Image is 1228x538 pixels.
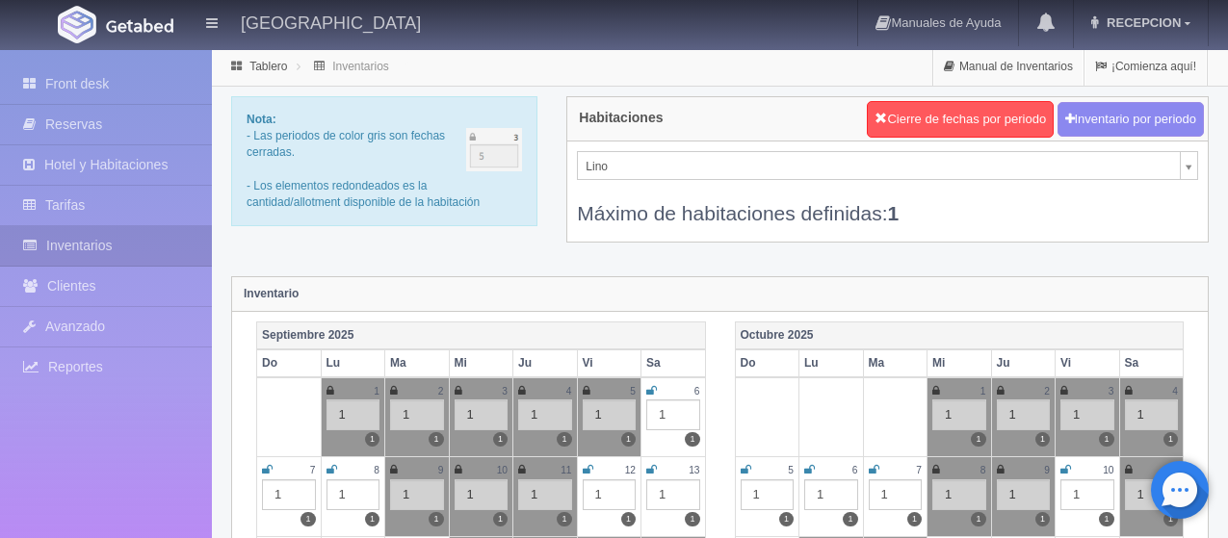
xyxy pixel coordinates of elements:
label: 1 [907,512,922,526]
small: 4 [1172,386,1178,397]
th: Do [257,349,322,377]
label: 1 [1035,512,1050,526]
small: 6 [852,465,858,475]
button: Inventario por periodo [1058,102,1204,138]
small: 3 [502,386,508,397]
small: 8 [374,465,379,475]
div: 1 [262,479,316,510]
small: 9 [1044,465,1050,475]
th: Ju [513,349,578,377]
label: 1 [493,512,508,526]
div: 1 [518,399,572,430]
small: 5 [788,465,794,475]
th: Octubre 2025 [735,321,1184,349]
h4: [GEOGRAPHIC_DATA] [241,10,421,34]
div: 1 [1060,479,1114,510]
label: 1 [300,512,315,526]
div: 1 [1125,399,1179,430]
label: 1 [1099,512,1113,526]
img: Getabed [106,18,173,33]
label: 1 [365,512,379,526]
a: Manual de Inventarios [933,48,1084,86]
th: Vi [577,349,641,377]
div: 1 [997,399,1051,430]
small: 7 [916,465,922,475]
th: Sa [1119,349,1184,377]
th: Lu [799,349,864,377]
a: Lino [577,151,1198,180]
th: Septiembre 2025 [257,321,706,349]
th: Do [735,349,799,377]
div: 1 [327,399,380,430]
small: 2 [438,386,444,397]
label: 1 [429,512,443,526]
img: cutoff.png [466,128,523,171]
label: 1 [779,512,794,526]
small: 10 [497,465,508,475]
label: 1 [621,432,636,447]
small: 5 [630,386,636,397]
label: 1 [429,432,443,447]
label: 1 [971,512,985,526]
small: 10 [1103,465,1113,475]
div: 1 [390,399,444,430]
th: Ju [991,349,1056,377]
div: 1 [646,399,700,430]
small: 11 [561,465,571,475]
label: 1 [1163,432,1178,447]
small: 12 [625,465,636,475]
div: 1 [804,479,858,510]
div: 1 [583,399,637,430]
label: 1 [1035,432,1050,447]
th: Mi [928,349,992,377]
div: 1 [390,479,444,510]
div: 1 [1125,479,1179,510]
label: 1 [1163,512,1178,526]
span: Lino [586,152,1172,181]
label: 1 [557,432,571,447]
div: 1 [1060,399,1114,430]
label: 1 [365,432,379,447]
a: Tablero [249,60,287,73]
div: 1 [646,479,700,510]
b: 1 [888,202,900,224]
small: 1 [980,386,986,397]
h4: Habitaciones [579,111,663,125]
small: 7 [310,465,316,475]
th: Sa [641,349,706,377]
th: Ma [863,349,928,377]
a: Inventarios [332,60,389,73]
button: Cierre de fechas por periodo [867,101,1054,138]
div: 1 [997,479,1051,510]
div: - Las periodos de color gris son fechas cerradas. - Los elementos redondeados es la cantidad/allo... [231,96,537,226]
small: 4 [566,386,572,397]
div: 1 [583,479,637,510]
small: 9 [438,465,444,475]
small: 8 [980,465,986,475]
label: 1 [1099,432,1113,447]
strong: Inventario [244,287,299,300]
div: 1 [455,479,509,510]
small: 1 [374,386,379,397]
div: 1 [327,479,380,510]
th: Ma [385,349,450,377]
small: 2 [1044,386,1050,397]
a: ¡Comienza aquí! [1084,48,1207,86]
label: 1 [685,432,699,447]
span: RECEPCION [1102,15,1181,30]
div: 1 [741,479,795,510]
small: 6 [694,386,700,397]
div: 1 [932,399,986,430]
small: 13 [689,465,699,475]
div: 1 [518,479,572,510]
div: 1 [869,479,923,510]
div: 1 [932,479,986,510]
label: 1 [843,512,857,526]
div: Máximo de habitaciones definidas: [577,180,1198,227]
div: 1 [455,399,509,430]
th: Vi [1056,349,1120,377]
label: 1 [621,512,636,526]
b: Nota: [247,113,276,126]
small: 3 [1109,386,1114,397]
label: 1 [685,512,699,526]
